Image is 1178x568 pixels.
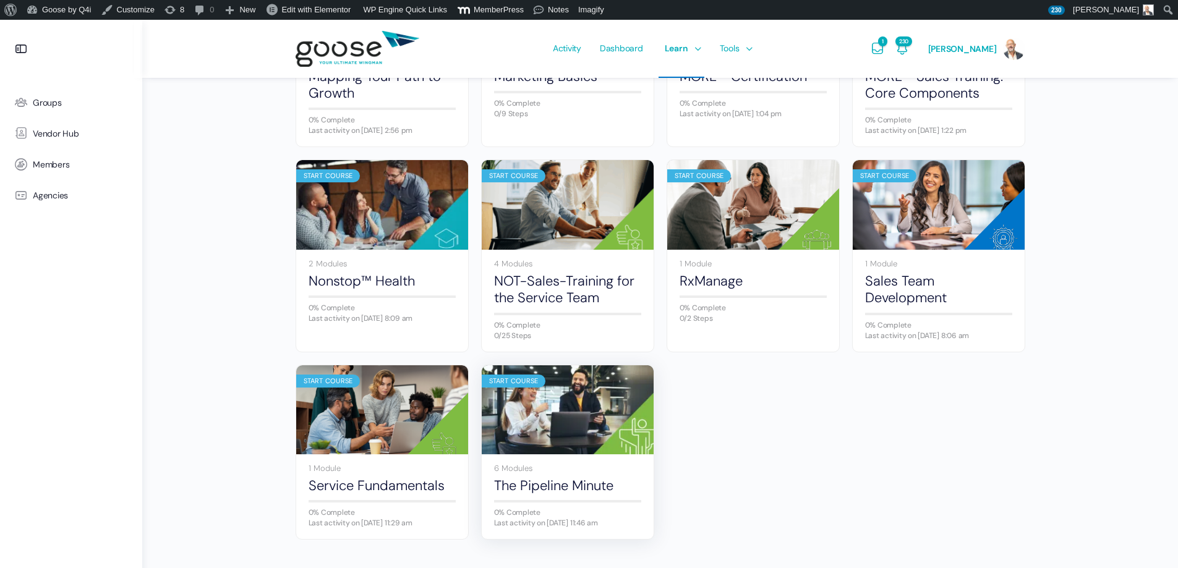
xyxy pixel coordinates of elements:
[309,519,456,527] div: Last activity on [DATE] 11:29 am
[665,19,688,77] span: Learn
[482,169,546,182] div: Start Course
[309,116,456,124] div: 0% Complete
[865,127,1012,134] div: Last activity on [DATE] 1:22 pm
[33,98,62,108] span: Groups
[680,304,827,312] div: 0% Complete
[482,160,654,250] a: Start Course
[482,365,654,455] a: Start Course
[494,332,641,339] div: 0/25 Steps
[309,315,456,322] div: Last activity on [DATE] 8:09 am
[870,20,885,78] a: Messages
[494,519,641,527] div: Last activity on [DATE] 11:46 am
[680,100,827,107] div: 0% Complete
[309,477,456,494] a: Service Fundamentals
[865,332,1012,339] div: Last activity on [DATE] 8:06 am
[309,509,456,516] div: 0% Complete
[309,273,456,289] a: Nonstop™ Health
[494,260,641,268] div: 4 Modules
[494,100,641,107] div: 0% Complete
[494,321,641,329] div: 0% Complete
[659,20,704,78] a: Learn
[680,110,827,117] div: Last activity on [DATE] 1:04 pm
[853,169,917,182] div: Start Course
[1048,6,1065,15] span: 230
[296,375,361,388] div: Start Course
[6,149,136,180] a: Members
[594,20,649,78] a: Dashboard
[853,160,1025,250] a: Start Course
[667,169,732,182] div: Start Course
[309,260,456,268] div: 2 Modules
[281,5,351,14] span: Edit with Elementor
[865,68,1012,102] a: MORE™ Sales Training: Core Components
[865,273,1012,307] a: Sales Team Development
[33,190,68,201] span: Agencies
[680,273,827,289] a: RxManage
[865,260,1012,268] div: 1 Module
[296,160,468,250] a: Start Course
[895,36,911,46] span: 230
[547,20,587,78] a: Activity
[928,43,997,54] span: [PERSON_NAME]
[494,464,641,472] div: 6 Modules
[865,321,1012,329] div: 0% Complete
[33,129,79,139] span: Vendor Hub
[494,509,641,516] div: 0% Complete
[928,20,1025,78] a: [PERSON_NAME]
[6,87,136,118] a: Groups
[494,477,641,494] a: The Pipeline Minute
[878,36,887,46] span: 1
[309,68,456,102] a: Mapping Your Path to Growth
[667,160,839,250] a: Start Course
[309,464,456,472] div: 1 Module
[309,127,456,134] div: Last activity on [DATE] 2:56 pm
[600,19,643,77] span: Dashboard
[680,315,827,322] div: 0/2 Steps
[33,159,69,170] span: Members
[553,19,581,77] span: Activity
[865,116,1012,124] div: 0% Complete
[1116,509,1178,568] iframe: Chat Widget
[309,304,456,312] div: 0% Complete
[482,375,546,388] div: Start Course
[494,110,641,117] div: 0/9 Steps
[895,20,910,78] a: Notifications
[720,19,740,77] span: Tools
[714,20,756,78] a: Tools
[6,180,136,211] a: Agencies
[296,169,361,182] div: Start Course
[494,273,641,307] a: NOT-Sales-Training for the Service Team
[6,118,136,149] a: Vendor Hub
[296,365,468,455] a: Start Course
[680,260,827,268] div: 1 Module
